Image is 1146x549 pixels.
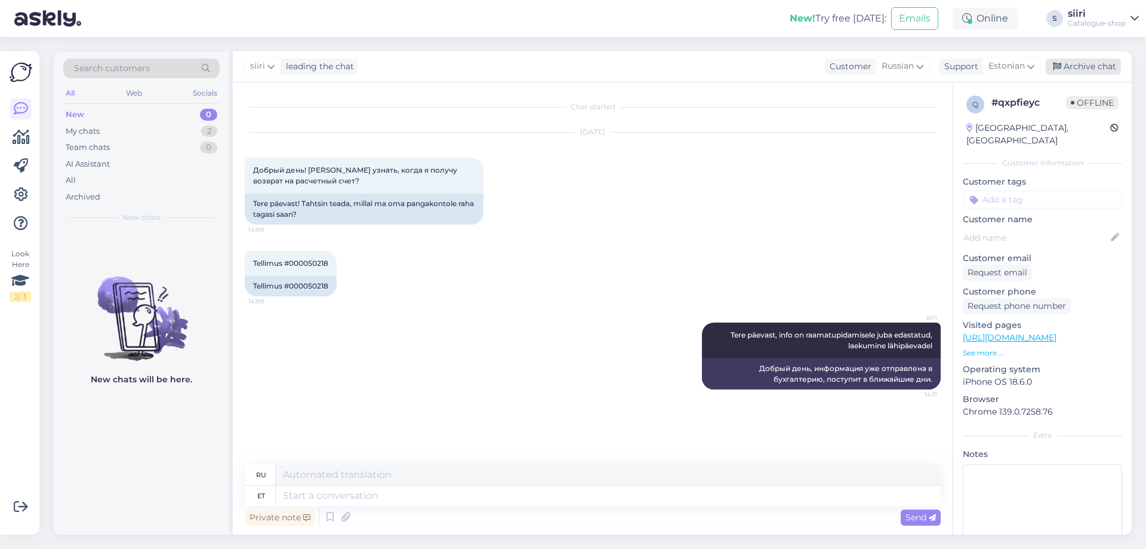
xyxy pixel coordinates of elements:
[200,142,217,154] div: 0
[200,109,217,121] div: 0
[963,376,1122,388] p: iPhone OS 18.6.0
[963,265,1032,281] div: Request email
[1066,96,1119,109] span: Offline
[953,8,1018,29] div: Online
[245,276,337,296] div: Tellimus #000050218
[253,165,459,185] span: Добрый день! [PERSON_NAME] узнать, когда я получу возврат на расчетный счет?
[66,109,84,121] div: New
[122,212,161,223] span: New chats
[892,313,937,322] span: siiri
[963,176,1122,188] p: Customer tags
[1046,10,1063,27] div: S
[201,125,217,137] div: 2
[963,252,1122,265] p: Customer email
[1046,59,1121,75] div: Archive chat
[963,319,1122,332] p: Visited pages
[63,85,77,101] div: All
[66,142,110,154] div: Team chats
[1068,9,1139,28] a: siiriCatalogue-shop
[825,60,871,73] div: Customer
[731,330,934,350] span: Tere päevast, info on raamatupidamisele juba edastatud, laekumine lähipäevadel
[963,191,1122,208] input: Add a tag
[245,102,941,112] div: Chat started
[963,332,1056,343] a: [URL][DOMAIN_NAME]
[10,61,32,84] img: Askly Logo
[963,430,1122,441] div: Extra
[966,122,1110,147] div: [GEOGRAPHIC_DATA], [GEOGRAPHIC_DATA]
[790,13,815,24] b: New!
[245,194,483,225] div: Tere päevast! Tahtsin teada, millal ma oma pangakontole raha tagasi saan?
[250,60,265,73] span: siiri
[66,158,110,170] div: AI Assistant
[66,174,76,186] div: All
[988,60,1025,73] span: Estonian
[963,286,1122,298] p: Customer phone
[54,255,229,363] img: No chats
[1068,19,1126,28] div: Catalogue-shop
[939,60,978,73] div: Support
[790,11,886,26] div: Try free [DATE]:
[253,259,328,268] span: Tellimus #000050218
[991,96,1066,110] div: # qxpfieyc
[963,348,1122,358] p: See more ...
[91,373,192,386] p: New chats will be here.
[882,60,914,73] span: Russian
[963,231,1108,244] input: Add name
[891,7,938,30] button: Emails
[66,125,100,137] div: My chats
[905,512,936,523] span: Send
[963,448,1122,461] p: Notes
[702,358,941,389] div: Добрый день, информация уже отправлена в бухгалтерию, поступит в ближайшие дни.
[248,225,293,234] span: 14:09
[74,62,150,75] span: Search customers
[10,292,31,302] div: 2 / 3
[963,213,1122,226] p: Customer name
[963,363,1122,376] p: Operating system
[1068,9,1126,19] div: siiri
[963,298,1071,314] div: Request phone number
[963,406,1122,418] p: Chrome 139.0.7258.76
[963,393,1122,406] p: Browser
[257,486,265,506] div: et
[256,465,266,485] div: ru
[10,249,31,302] div: Look Here
[245,127,941,137] div: [DATE]
[190,85,220,101] div: Socials
[245,510,315,526] div: Private note
[124,85,144,101] div: Web
[972,100,978,109] span: q
[963,158,1122,168] div: Customer information
[281,60,354,73] div: leading the chat
[66,191,100,203] div: Archived
[892,390,937,399] span: 14:11
[248,297,293,306] span: 14:09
